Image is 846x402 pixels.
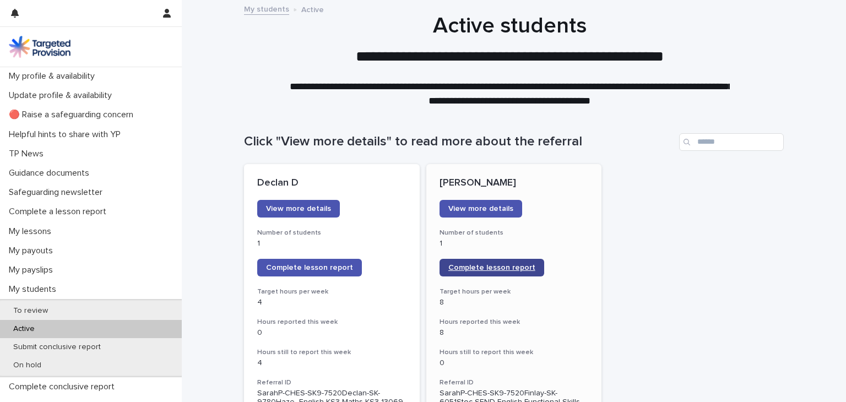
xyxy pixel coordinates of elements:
p: 1 [440,239,589,248]
a: View more details [257,200,340,218]
p: My payslips [4,265,62,275]
p: On hold [4,361,50,370]
p: 8 [440,328,589,338]
h3: Number of students [257,229,406,237]
span: Complete lesson report [266,264,353,271]
p: 4 [257,298,406,307]
p: 0 [257,328,406,338]
p: Declan D [257,177,406,189]
p: Complete a lesson report [4,207,115,217]
h3: Hours reported this week [257,318,406,327]
p: My students [4,284,65,295]
h3: Hours reported this week [440,318,589,327]
p: 0 [440,358,589,368]
p: 1 [257,239,406,248]
span: View more details [448,205,513,213]
p: Submit conclusive report [4,343,110,352]
h3: Referral ID [257,378,406,387]
h3: Target hours per week [257,287,406,296]
h1: Click "View more details" to read more about the referral [244,134,675,150]
p: Active [4,324,44,334]
h3: Number of students [440,229,589,237]
p: 🔴 Raise a safeguarding concern [4,110,142,120]
p: My payouts [4,246,62,256]
input: Search [679,133,784,151]
p: Complete conclusive report [4,382,123,392]
span: Complete lesson report [448,264,535,271]
p: Helpful hints to share with YP [4,129,129,140]
h3: Hours still to report this week [440,348,589,357]
p: 8 [440,298,589,307]
p: Active [301,3,324,15]
p: TP News [4,149,52,159]
a: Complete lesson report [440,259,544,276]
p: 4 [257,358,406,368]
p: My profile & availability [4,71,104,82]
a: My students [244,2,289,15]
h3: Hours still to report this week [257,348,406,357]
p: My lessons [4,226,60,237]
h1: Active students [240,13,779,39]
p: Safeguarding newsletter [4,187,111,198]
p: Update profile & availability [4,90,121,101]
h3: Target hours per week [440,287,589,296]
a: Complete lesson report [257,259,362,276]
p: Guidance documents [4,168,98,178]
p: To review [4,306,57,316]
a: View more details [440,200,522,218]
p: [PERSON_NAME] [440,177,589,189]
span: View more details [266,205,331,213]
img: M5nRWzHhSzIhMunXDL62 [9,36,70,58]
h3: Referral ID [440,378,589,387]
